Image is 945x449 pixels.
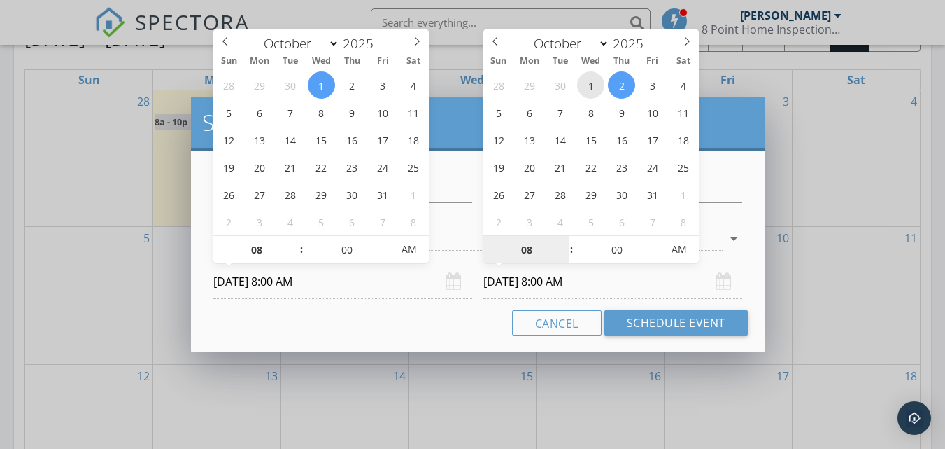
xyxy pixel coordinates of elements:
span: October 17, 2025 [639,126,666,153]
span: September 29, 2025 [246,71,273,99]
span: Sat [668,57,699,66]
span: November 8, 2025 [669,208,697,235]
span: October 13, 2025 [516,126,543,153]
span: October 9, 2025 [608,99,635,126]
span: October 23, 2025 [339,153,366,181]
span: October 3, 2025 [369,71,397,99]
span: September 28, 2025 [215,71,243,99]
span: October 10, 2025 [369,99,397,126]
i: arrow_drop_down [725,230,742,247]
span: October 10, 2025 [639,99,666,126]
span: Tue [275,57,306,66]
span: October 11, 2025 [669,99,697,126]
span: October 7, 2025 [546,99,574,126]
h2: Schedule Event [202,109,753,137]
span: October 26, 2025 [485,181,512,208]
span: October 21, 2025 [277,153,304,181]
span: October 26, 2025 [215,181,243,208]
span: October 29, 2025 [577,181,604,208]
span: : [299,235,304,263]
span: October 15, 2025 [308,126,335,153]
span: November 3, 2025 [246,208,273,235]
span: October 5, 2025 [485,99,512,126]
span: October 8, 2025 [308,99,335,126]
span: Sun [213,57,244,66]
input: Year [609,34,655,53]
span: October 25, 2025 [669,153,697,181]
span: October 29, 2025 [308,181,335,208]
span: October 22, 2025 [308,153,335,181]
span: Mon [244,57,275,66]
span: Thu [336,57,367,66]
span: October 4, 2025 [399,71,427,99]
span: October 25, 2025 [399,153,427,181]
span: October 27, 2025 [516,181,543,208]
span: November 7, 2025 [369,208,397,235]
span: October 18, 2025 [669,126,697,153]
span: October 30, 2025 [339,181,366,208]
span: October 11, 2025 [399,99,427,126]
span: Fri [637,57,668,66]
span: October 15, 2025 [577,126,604,153]
span: October 16, 2025 [339,126,366,153]
span: October 23, 2025 [608,153,635,181]
span: October 1, 2025 [577,71,604,99]
span: October 14, 2025 [546,126,574,153]
span: November 3, 2025 [516,208,543,235]
span: October 31, 2025 [369,181,397,208]
span: Thu [606,57,637,66]
span: October 14, 2025 [277,126,304,153]
span: : [569,235,574,263]
span: September 28, 2025 [485,71,512,99]
span: October 8, 2025 [577,99,604,126]
input: Select date [483,265,742,299]
span: October 20, 2025 [516,153,543,181]
span: October 4, 2025 [669,71,697,99]
span: October 20, 2025 [246,153,273,181]
span: October 30, 2025 [608,181,635,208]
span: October 12, 2025 [485,126,512,153]
span: November 7, 2025 [639,208,666,235]
button: Schedule Event [604,310,748,336]
span: Tue [545,57,576,66]
span: October 19, 2025 [215,153,243,181]
span: November 1, 2025 [669,181,697,208]
span: October 19, 2025 [485,153,512,181]
span: Fri [367,57,398,66]
span: November 5, 2025 [577,208,604,235]
span: October 3, 2025 [639,71,666,99]
span: September 29, 2025 [516,71,543,99]
span: Sat [398,57,429,66]
span: October 28, 2025 [546,181,574,208]
span: November 4, 2025 [546,208,574,235]
span: September 30, 2025 [546,71,574,99]
span: October 5, 2025 [215,99,243,126]
span: Click to toggle [390,235,429,263]
span: October 24, 2025 [369,153,397,181]
span: Mon [514,57,545,66]
span: November 8, 2025 [399,208,427,235]
span: Wed [576,57,606,66]
span: Click to toggle [660,235,698,263]
span: November 6, 2025 [339,208,366,235]
span: November 1, 2025 [399,181,427,208]
span: October 6, 2025 [516,99,543,126]
span: October 1, 2025 [308,71,335,99]
span: November 2, 2025 [215,208,243,235]
input: Select date [213,265,472,299]
span: Sun [483,57,514,66]
span: October 2, 2025 [608,71,635,99]
input: Year [339,34,385,53]
span: November 4, 2025 [277,208,304,235]
span: November 6, 2025 [608,208,635,235]
span: October 24, 2025 [639,153,666,181]
span: November 5, 2025 [308,208,335,235]
span: September 30, 2025 [277,71,304,99]
span: October 27, 2025 [246,181,273,208]
span: October 18, 2025 [399,126,427,153]
span: October 9, 2025 [339,99,366,126]
div: Open Intercom Messenger [897,401,931,435]
span: October 28, 2025 [277,181,304,208]
span: October 16, 2025 [608,126,635,153]
button: Cancel [512,310,602,336]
